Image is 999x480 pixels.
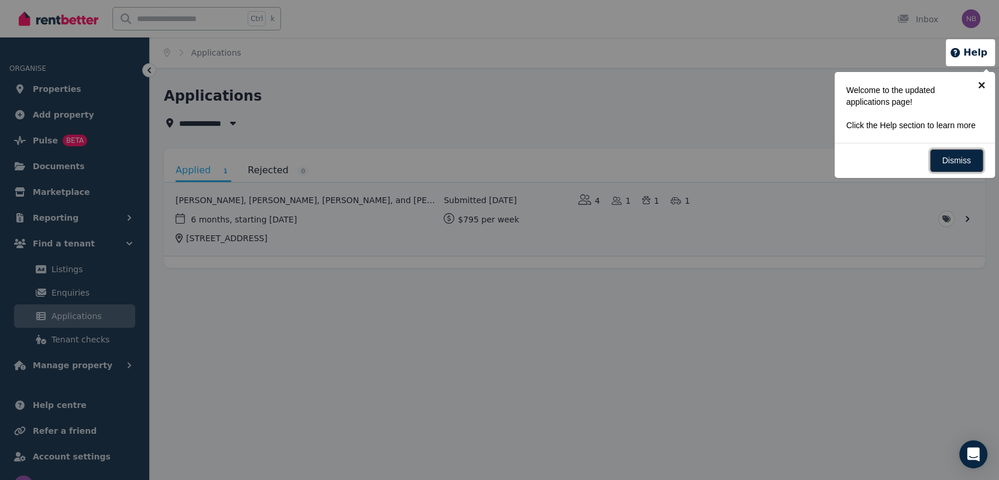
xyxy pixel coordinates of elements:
a: × [969,72,995,98]
p: Click the Help section to learn more [846,119,976,131]
button: Help [949,46,987,60]
div: Open Intercom Messenger [959,440,987,468]
p: Welcome to the updated applications page! [846,84,976,108]
a: Dismiss [930,149,983,172]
